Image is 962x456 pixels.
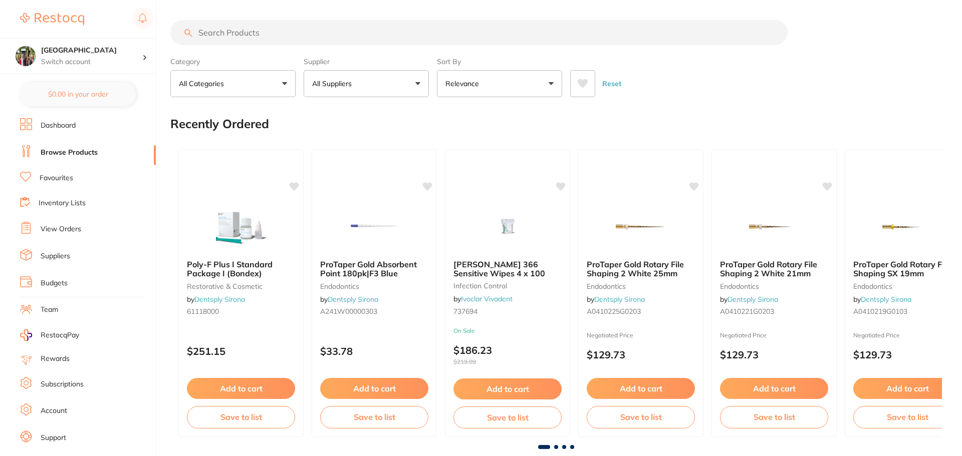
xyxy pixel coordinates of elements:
button: All Categories [170,70,296,97]
p: Switch account [41,57,142,67]
a: RestocqPay [20,329,79,341]
a: Suppliers [41,251,70,261]
span: by [187,295,245,304]
button: All Suppliers [304,70,429,97]
small: A0410225G0203 [587,307,695,315]
p: $186.23 [453,344,562,365]
button: Reset [599,70,624,97]
p: $129.73 [720,349,828,360]
b: ProTaper Gold Rotary File Shaping 2 White 21mm [720,260,828,278]
img: ProTaper Gold Rotary File Shaping 2 White 25mm [608,202,673,252]
a: Dentsply Sirona [328,295,378,304]
small: A0410219G0103 [853,307,961,315]
p: $251.15 [187,345,295,357]
h4: Wanneroo Dental Centre [41,46,142,56]
img: ProTaper Gold Rotary File Shaping 2 White 21mm [742,202,807,252]
p: All Suppliers [312,79,356,89]
button: Save to list [320,406,428,428]
small: A241W00000303 [320,307,428,315]
p: $33.78 [320,345,428,357]
button: Save to list [853,406,961,428]
button: Add to cart [720,378,828,399]
small: Negotiated Price [587,332,695,339]
span: RestocqPay [41,330,79,340]
img: Restocq Logo [20,13,84,25]
small: infection control [453,282,562,290]
a: Budgets [41,278,68,288]
b: Durr FD 366 Sensitive Wipes 4 x 100 [453,260,562,278]
b: ProTaper Gold Absorbent Point 180pk|F3 Blue [320,260,428,278]
button: Save to list [187,406,295,428]
a: Subscriptions [41,379,84,389]
button: Add to cart [320,378,428,399]
span: by [720,295,778,304]
img: ProTaper Gold Absorbent Point 180pk|F3 Blue [342,202,407,252]
span: by [453,294,513,303]
h2: Recently Ordered [170,117,269,131]
label: Category [170,57,296,66]
button: Add to cart [187,378,295,399]
small: 61118000 [187,307,295,315]
b: Poly-F Plus I Standard Package I (Bondex) [187,260,295,278]
label: Sort By [437,57,562,66]
p: All Categories [179,79,228,89]
a: Browse Products [41,148,98,158]
small: endodontics [720,282,828,290]
span: by [587,295,645,304]
a: Rewards [41,354,70,364]
small: A0410221G0203 [720,307,828,315]
small: endodontics [853,282,961,290]
span: by [853,295,911,304]
p: Relevance [445,79,483,89]
button: Save to list [587,406,695,428]
a: Inventory Lists [39,198,86,208]
p: $129.73 [587,349,695,360]
b: ProTaper Gold Rotary File Shaping SX 19mm [853,260,961,278]
a: Dashboard [41,121,76,131]
a: Restocq Logo [20,8,84,31]
a: Dentsply Sirona [728,295,778,304]
small: 737694 [453,307,562,315]
button: Save to list [453,406,562,428]
a: Support [41,433,66,443]
input: Search Products [170,20,788,45]
a: Favourites [40,173,73,183]
img: Poly-F Plus I Standard Package I (Bondex) [208,202,274,252]
img: Durr FD 366 Sensitive Wipes 4 x 100 [475,202,540,252]
button: Add to cart [453,378,562,399]
a: Ivoclar Vivadent [461,294,513,303]
img: Wanneroo Dental Centre [16,46,36,66]
small: Negotiated Price [853,332,961,339]
a: Account [41,406,67,416]
button: $0.00 in your order [20,82,136,106]
b: ProTaper Gold Rotary File Shaping 2 White 25mm [587,260,695,278]
small: endodontics [587,282,695,290]
span: $219.09 [453,358,562,365]
a: Dentsply Sirona [594,295,645,304]
small: endodontics [320,282,428,290]
img: RestocqPay [20,329,32,341]
button: Add to cart [587,378,695,399]
span: by [320,295,378,304]
p: $129.73 [853,349,961,360]
a: View Orders [41,224,81,234]
a: Dentsply Sirona [194,295,245,304]
a: Dentsply Sirona [861,295,911,304]
small: Negotiated Price [720,332,828,339]
button: Relevance [437,70,562,97]
button: Add to cart [853,378,961,399]
img: ProTaper Gold Rotary File Shaping SX 19mm [875,202,940,252]
small: On Sale [453,327,562,334]
button: Save to list [720,406,828,428]
a: Team [41,305,58,315]
small: restorative & cosmetic [187,282,295,290]
label: Supplier [304,57,429,66]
